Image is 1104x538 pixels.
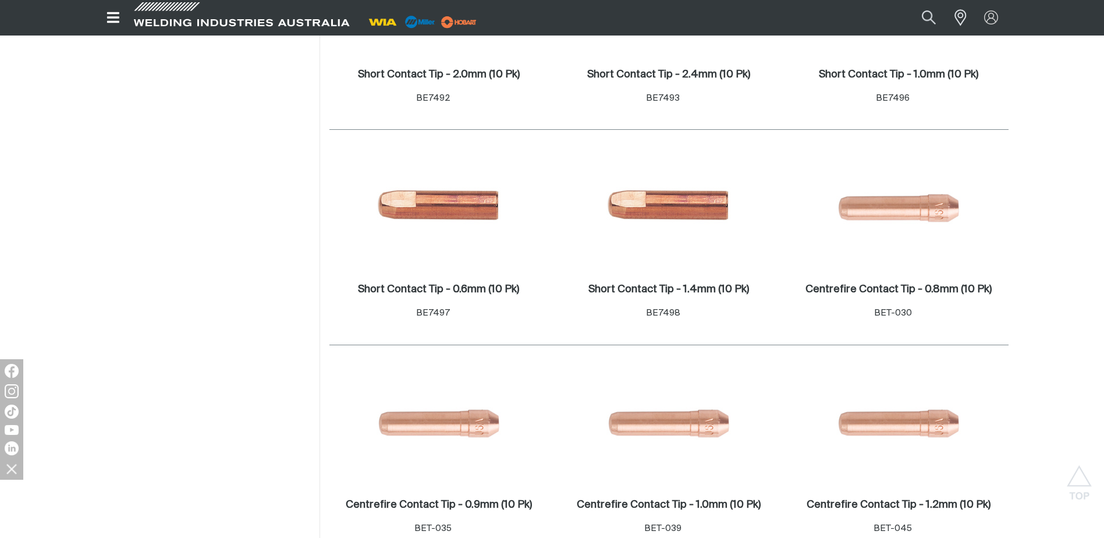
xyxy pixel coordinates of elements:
a: Short Contact Tip - 2.0mm (10 Pk) [358,68,520,82]
img: Centrefire Contact Tip - 1.0mm (10 Pk) [606,360,731,485]
a: miller [438,17,480,26]
h2: Centrefire Contact Tip - 0.8mm (10 Pk) [805,284,992,295]
span: BET-045 [874,524,912,533]
img: TikTok [5,405,19,419]
span: BE7492 [416,94,450,102]
img: Facebook [5,364,19,378]
span: BE7496 [876,94,910,102]
h2: Centrefire Contact Tip - 1.0mm (10 Pk) [577,500,761,510]
span: BET-039 [644,524,681,533]
a: Short Contact Tip - 2.4mm (10 Pk) [587,68,750,82]
img: miller [438,13,480,31]
a: Short Contact Tip - 0.6mm (10 Pk) [358,283,519,296]
img: Centrefire Contact Tip - 1.2mm (10 Pk) [836,360,961,485]
h2: Short Contact Tip - 2.4mm (10 Pk) [587,69,750,80]
a: Short Contact Tip - 1.4mm (10 Pk) [588,283,749,296]
img: YouTube [5,425,19,435]
span: BE7493 [646,94,680,102]
img: Centrefire Contact Tip - 0.8mm (10 Pk) [836,145,961,270]
a: Centrefire Contact Tip - 1.0mm (10 Pk) [577,498,761,512]
a: Centrefire Contact Tip - 0.8mm (10 Pk) [805,283,992,296]
a: Short Contact Tip - 1.0mm (10 Pk) [819,68,978,82]
img: Short Contact Tip - 1.4mm (10 Pk) [606,145,731,270]
span: BET-035 [414,524,452,533]
button: Scroll to top [1066,465,1092,491]
h2: Short Contact Tip - 2.0mm (10 Pk) [358,69,520,80]
span: BE7497 [416,309,450,317]
img: Centrefire Contact Tip - 0.9mm (10 Pk) [377,360,501,485]
h2: Centrefire Contact Tip - 0.9mm (10 Pk) [346,500,532,510]
img: hide socials [2,459,22,479]
img: Instagram [5,384,19,398]
img: Short Contact Tip - 0.6mm (10 Pk) [377,145,501,270]
h2: Centrefire Contact Tip - 1.2mm (10 Pk) [807,500,991,510]
button: Search products [909,5,949,31]
img: LinkedIn [5,441,19,455]
h2: Short Contact Tip - 0.6mm (10 Pk) [358,284,519,295]
span: BE7498 [646,309,680,317]
h2: Short Contact Tip - 1.4mm (10 Pk) [588,284,749,295]
a: Centrefire Contact Tip - 1.2mm (10 Pk) [807,498,991,512]
h2: Short Contact Tip - 1.0mm (10 Pk) [819,69,978,80]
a: Centrefire Contact Tip - 0.9mm (10 Pk) [346,498,532,512]
input: Product name or item number... [894,5,948,31]
span: BET-030 [874,309,912,317]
